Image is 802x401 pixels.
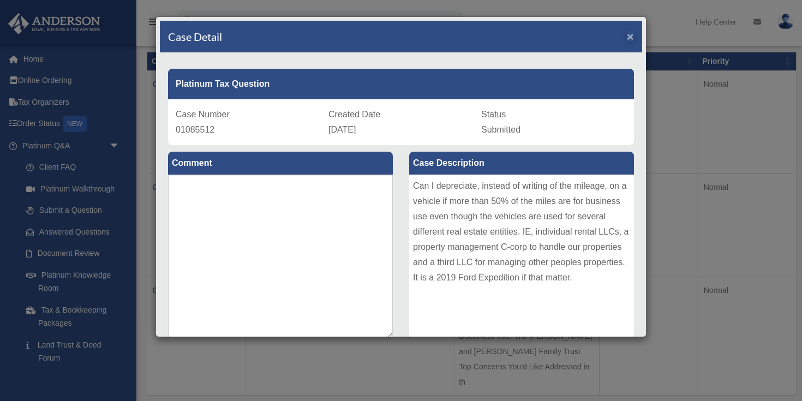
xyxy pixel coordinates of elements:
span: [DATE] [328,125,356,134]
div: Can I depreciate, instead of writing of the mileage, on a vehicle if more than 50% of the miles a... [409,175,634,338]
label: Comment [168,152,393,175]
span: × [627,30,634,43]
span: Created Date [328,110,380,119]
span: 01085512 [176,125,214,134]
label: Case Description [409,152,634,175]
span: Submitted [481,125,520,134]
span: Status [481,110,506,119]
button: Close [627,31,634,42]
div: Platinum Tax Question [168,69,634,99]
span: Case Number [176,110,230,119]
h4: Case Detail [168,29,222,44]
